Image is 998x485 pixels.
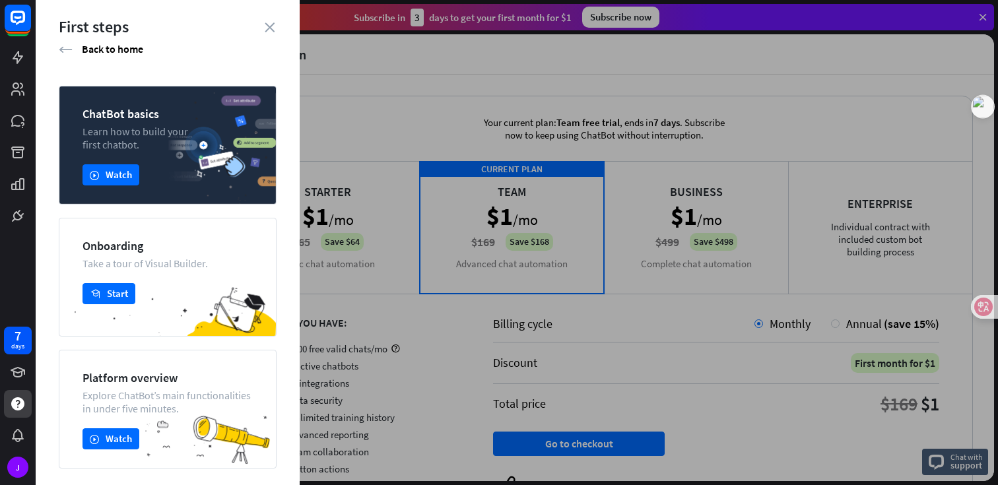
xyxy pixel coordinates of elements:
div: ChatBot basics [83,106,253,121]
div: 7 [15,330,21,342]
i: close [265,22,275,32]
div: Platform overview [83,370,253,385]
span: Back to home [82,42,143,55]
div: J [7,457,28,478]
button: playWatch [83,428,139,449]
div: Take a tour of Visual Builder. [83,257,253,270]
i: arrow_left [59,43,73,56]
i: play [90,434,99,444]
div: First steps [59,16,277,37]
div: days [11,342,24,351]
a: 7 days [4,327,32,354]
button: academyStart [83,283,135,304]
div: Onboarding [83,238,253,253]
button: Open LiveChat chat widget [11,5,50,45]
div: Explore ChatBot’s main functionalities in under five minutes. [83,389,253,415]
i: play [90,170,99,180]
div: Learn how to build your first chatbot. [83,125,253,151]
i: academy [90,289,100,299]
button: playWatch [83,164,139,185]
